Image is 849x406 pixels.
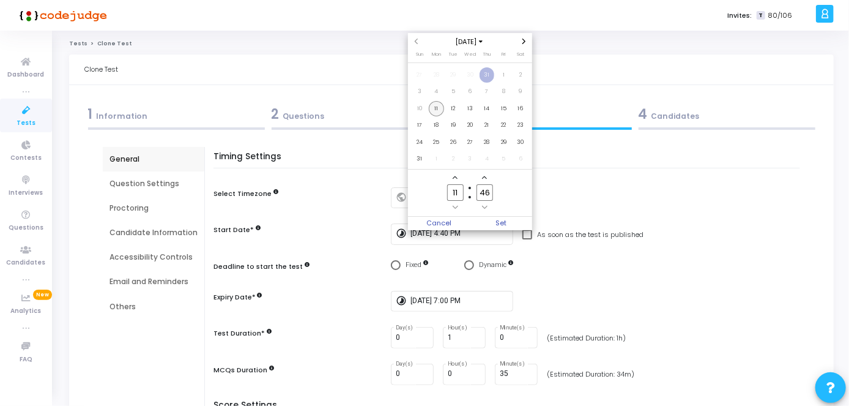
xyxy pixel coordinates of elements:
[428,151,445,168] td: September 1, 2025
[429,84,444,99] span: 4
[513,151,528,167] span: 6
[517,51,524,58] span: Sat
[496,118,511,133] span: 22
[480,151,495,167] span: 4
[445,83,462,100] td: August 5, 2025
[462,101,478,116] span: 13
[480,118,495,133] span: 21
[411,36,421,47] button: Previous month
[513,135,528,150] span: 30
[412,84,428,99] span: 3
[480,135,495,150] span: 28
[496,84,511,99] span: 8
[450,202,461,212] button: Minus a hour
[495,117,513,134] td: August 22, 2025
[428,100,445,117] td: August 11, 2025
[412,101,428,116] span: 10
[428,66,445,83] td: July 28, 2025
[462,84,478,99] span: 6
[495,83,513,100] td: August 8, 2025
[429,101,444,116] span: 11
[464,51,476,58] span: Wed
[513,101,528,116] span: 16
[446,101,461,116] span: 12
[412,135,428,150] span: 24
[445,66,462,83] td: July 29, 2025
[495,66,513,83] td: August 1, 2025
[445,133,462,151] td: August 26, 2025
[429,118,444,133] span: 18
[411,100,428,117] td: August 10, 2025
[445,50,462,62] th: Tuesday
[513,84,528,99] span: 9
[411,83,428,100] td: August 3, 2025
[462,66,479,83] td: July 30, 2025
[446,84,461,99] span: 5
[480,67,495,83] span: 31
[462,83,479,100] td: August 6, 2025
[429,151,444,167] span: 1
[480,173,490,183] button: Add a minute
[496,135,511,150] span: 29
[452,37,488,47] span: [DATE]
[512,133,529,151] td: August 30, 2025
[513,118,528,133] span: 23
[478,100,495,117] td: August 14, 2025
[445,151,462,168] td: September 2, 2025
[470,217,532,230] span: Set
[428,83,445,100] td: August 4, 2025
[416,51,423,58] span: Sun
[502,51,505,58] span: Fri
[462,50,479,62] th: Wednesday
[495,151,513,168] td: September 5, 2025
[462,151,478,167] span: 3
[428,50,445,62] th: Monday
[452,37,488,47] button: Choose month and year
[480,202,490,212] button: Minus a minute
[446,135,461,150] span: 26
[462,100,479,117] td: August 13, 2025
[512,83,529,100] td: August 9, 2025
[512,66,529,83] td: August 2, 2025
[495,100,513,117] td: August 15, 2025
[408,217,470,230] button: Cancel
[495,133,513,151] td: August 29, 2025
[411,50,428,62] th: Sunday
[412,118,428,133] span: 17
[412,67,428,83] span: 27
[445,100,462,117] td: August 12, 2025
[495,50,513,62] th: Friday
[519,36,529,47] button: Next month
[448,51,458,58] span: Tue
[429,67,444,83] span: 28
[496,67,511,83] span: 1
[512,100,529,117] td: August 16, 2025
[462,151,479,168] td: September 3, 2025
[480,84,495,99] span: 7
[462,135,478,150] span: 27
[462,117,479,134] td: August 20, 2025
[429,135,444,150] span: 25
[483,51,491,58] span: Thu
[446,67,461,83] span: 29
[478,117,495,134] td: August 21, 2025
[446,151,461,167] span: 2
[411,66,428,83] td: July 27, 2025
[480,101,495,116] span: 14
[478,151,495,168] td: September 4, 2025
[512,117,529,134] td: August 23, 2025
[411,151,428,168] td: August 31, 2025
[462,67,478,83] span: 30
[445,117,462,134] td: August 19, 2025
[432,51,441,58] span: Mon
[411,133,428,151] td: August 24, 2025
[450,173,461,183] button: Add a hour
[412,151,428,167] span: 31
[496,101,511,116] span: 15
[512,151,529,168] td: September 6, 2025
[428,133,445,151] td: August 25, 2025
[411,117,428,134] td: August 17, 2025
[478,83,495,100] td: August 7, 2025
[478,133,495,151] td: August 28, 2025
